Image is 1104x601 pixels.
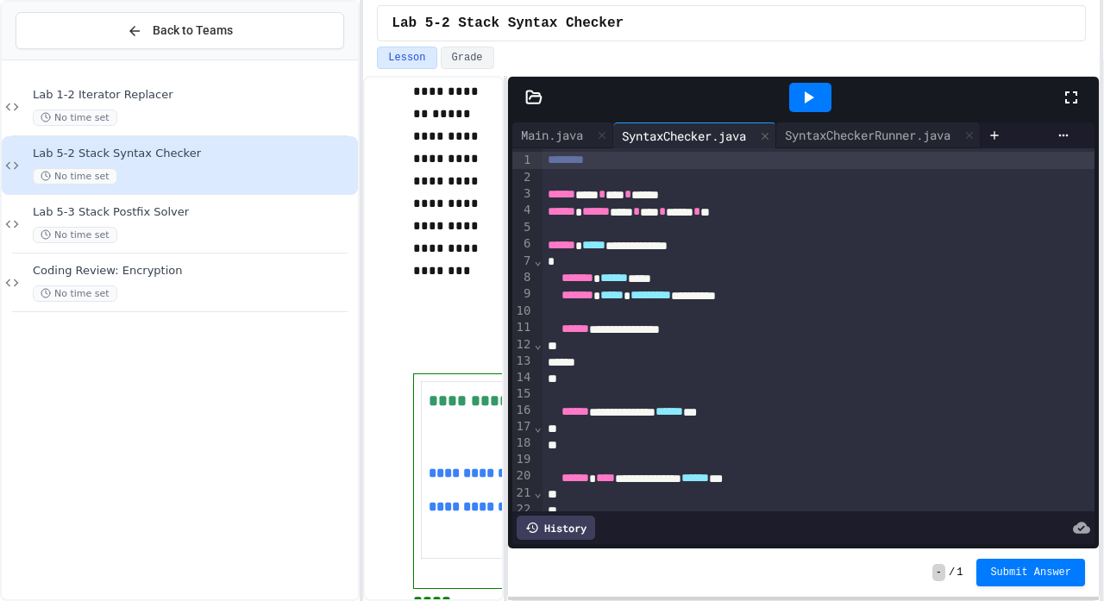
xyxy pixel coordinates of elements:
span: Back to Teams [153,22,233,40]
button: Grade [441,47,494,69]
span: Lab 1-2 Iterator Replacer [33,88,354,103]
span: Lab 5-3 Stack Postfix Solver [33,205,354,220]
span: No time set [33,168,117,185]
span: Coding Review: Encryption [33,264,354,279]
span: No time set [33,285,117,302]
span: No time set [33,110,117,126]
span: Lab 5-2 Stack Syntax Checker [392,13,624,34]
button: Lesson [377,47,436,69]
button: Back to Teams [16,12,344,49]
span: Lab 5-2 Stack Syntax Checker [33,147,354,161]
span: No time set [33,227,117,243]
